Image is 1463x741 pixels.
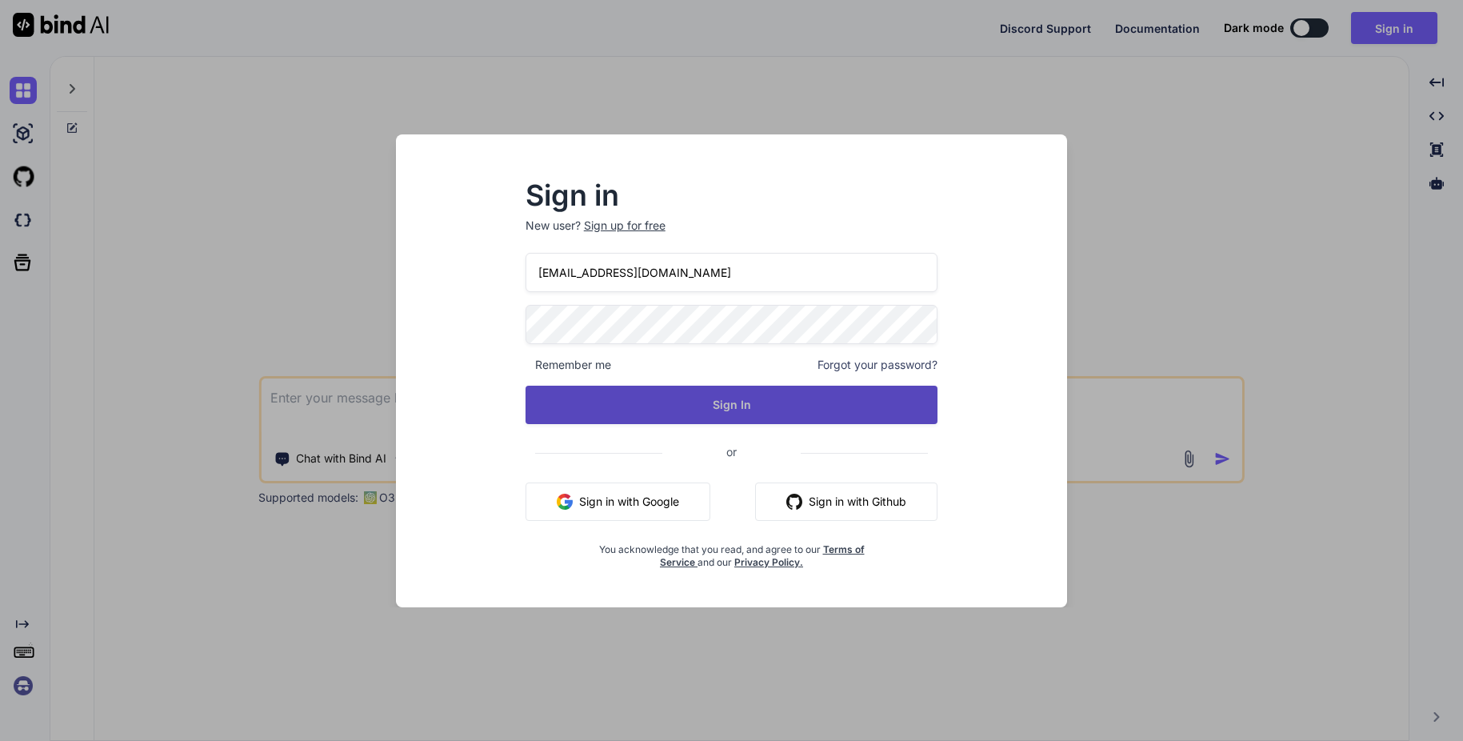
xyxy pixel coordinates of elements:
[557,494,573,510] img: google
[526,253,938,292] input: Login or Email
[526,182,938,208] h2: Sign in
[584,218,666,234] div: Sign up for free
[660,543,865,568] a: Terms of Service
[526,218,938,253] p: New user?
[594,534,869,569] div: You acknowledge that you read, and agree to our and our
[817,357,937,373] span: Forgot your password?
[526,357,611,373] span: Remember me
[734,556,803,568] a: Privacy Policy.
[526,386,938,424] button: Sign In
[526,483,710,521] button: Sign in with Google
[662,432,801,471] span: or
[786,494,802,510] img: github
[755,483,937,521] button: Sign in with Github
